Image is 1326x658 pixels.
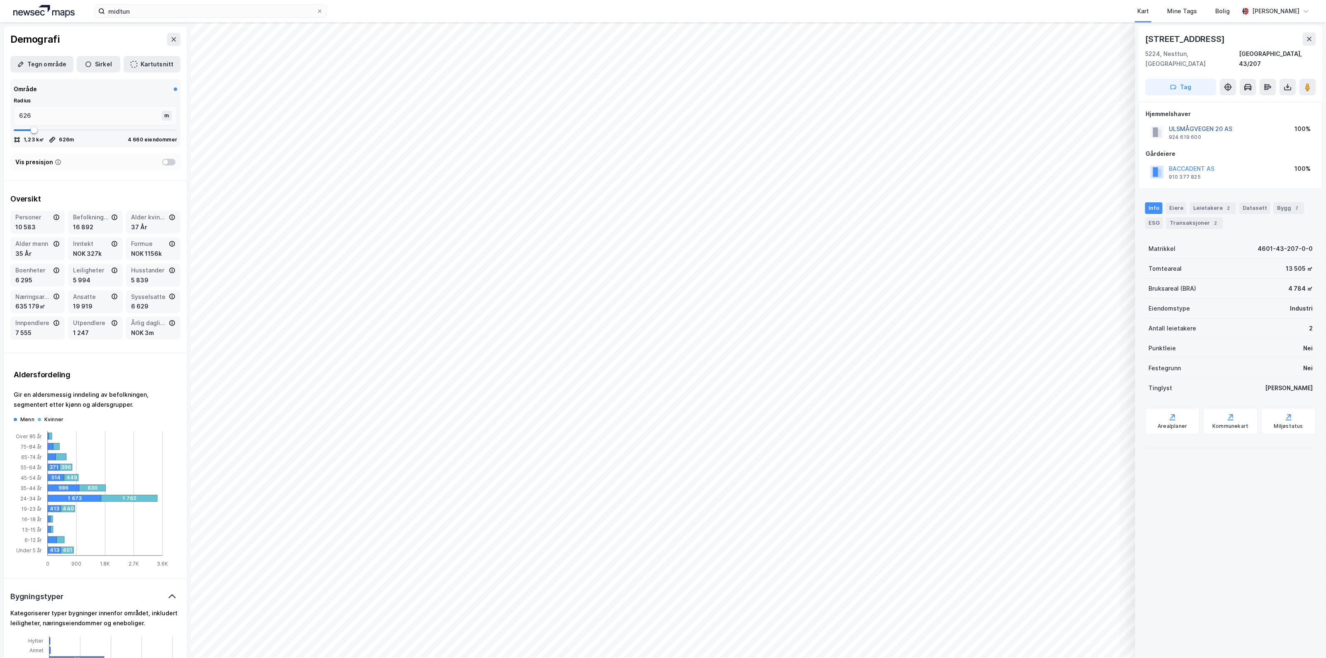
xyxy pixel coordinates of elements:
div: Leiligheter [73,265,109,275]
div: Demografi [10,33,59,46]
div: Formue [131,239,167,249]
div: 4 784 ㎡ [1288,284,1313,294]
div: Bygningstyper [10,592,63,602]
div: 1,23 k㎡ [24,136,44,143]
div: Kart [1137,6,1149,16]
div: 37 År [131,222,175,232]
div: 4 660 eiendommer [128,136,177,143]
div: 830 [88,485,114,491]
div: NOK 3m [131,328,175,338]
div: Husstander [131,265,167,275]
div: Hjemmelshaver [1146,109,1316,119]
div: Matrikkel [1148,244,1175,254]
div: Område [14,84,37,94]
div: [PERSON_NAME] [1265,383,1313,393]
tspan: Under 5 år [16,547,42,554]
button: Kartutsnitt [124,56,180,73]
div: [STREET_ADDRESS] [1145,32,1226,46]
div: Personer [15,212,51,222]
div: 626 m [59,136,74,143]
div: Radius [14,97,177,104]
div: 6 629 [131,301,175,311]
div: Kvinner [44,416,63,423]
div: 5 839 [131,275,175,285]
tspan: 65-74 år [21,454,42,460]
tspan: 2.7K [129,561,139,567]
div: 449 [66,474,81,481]
div: 514 [51,474,68,481]
div: 635 179㎡ [15,301,60,311]
div: 13 505 ㎡ [1286,264,1313,274]
tspan: Hytter [28,638,44,644]
div: Bolig [1215,6,1230,16]
div: Næringsareal [15,292,51,302]
div: 401 [63,547,75,554]
tspan: 55-64 år [21,464,42,471]
tspan: 75-84 år [21,444,42,450]
div: Alder menn [15,239,51,249]
div: Boenheter [15,265,51,275]
div: Vis presisjon [15,157,53,167]
div: Leietakere [1190,202,1236,214]
div: m [162,111,172,121]
div: 5224, Nesttun, [GEOGRAPHIC_DATA] [1145,49,1239,69]
div: 100% [1294,164,1311,174]
div: Datasett [1239,202,1270,214]
div: 986 [58,485,90,491]
tspan: 1.8K [100,561,110,567]
div: 440 [63,505,77,512]
div: [PERSON_NAME] [1252,6,1299,16]
div: Nei [1303,363,1313,373]
div: 7 [1293,204,1301,212]
div: 910 377 825 [1169,174,1201,180]
div: 16 892 [73,222,117,232]
img: logo.a4113a55bc3d86da70a041830d287a7e.svg [13,5,75,17]
div: Aldersfordeling [14,370,177,380]
input: m [14,106,163,125]
div: Eiere [1166,202,1187,214]
div: 396 [61,464,73,471]
div: 100% [1294,124,1311,134]
div: Befolkning dagtid [73,212,109,222]
div: Ansatte [73,292,109,302]
div: Menn [20,416,34,423]
div: Alder kvinner [131,212,167,222]
div: Oversikt [10,194,180,204]
tspan: 35-44 år [20,485,42,491]
div: 1 762 [122,495,179,502]
tspan: Annet [29,647,44,653]
tspan: 24-34 år [20,495,42,502]
input: Søk på adresse, matrikkel, gårdeiere, leietakere eller personer [105,5,316,17]
div: Kommunekart [1212,423,1248,430]
button: Sirkel [77,56,120,73]
div: 35 År [15,249,60,259]
div: Industri [1290,304,1313,313]
div: 1 247 [73,328,117,338]
tspan: 19-23 år [21,506,42,512]
div: 10 583 [15,222,60,232]
div: 2 [1224,204,1233,212]
div: 413 [50,505,63,512]
div: Tinglyst [1148,383,1172,393]
tspan: Over 85 år [16,433,42,439]
tspan: 13-15 år [22,527,42,533]
tspan: 45-54 år [21,475,42,481]
div: 6 295 [15,275,60,285]
tspan: 6-12 år [24,537,42,543]
iframe: Chat Widget [1285,618,1326,658]
div: Kategoriserer typer bygninger innenfor området, inkludert leiligheter, næringseiendommer og enebo... [10,608,180,628]
div: Inntekt [73,239,109,249]
tspan: 900 [71,561,81,567]
div: ESG [1145,217,1163,229]
div: 2 [1309,323,1313,333]
div: Miljøstatus [1274,423,1303,430]
div: Info [1145,202,1163,214]
div: Bruksareal (BRA) [1148,284,1196,294]
div: 7 555 [15,328,60,338]
button: Tegn område [10,56,73,73]
div: 2 [1212,219,1220,227]
div: 924 619 600 [1169,134,1201,141]
div: NOK 327k [73,249,117,259]
div: Antall leietakere [1148,323,1196,333]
